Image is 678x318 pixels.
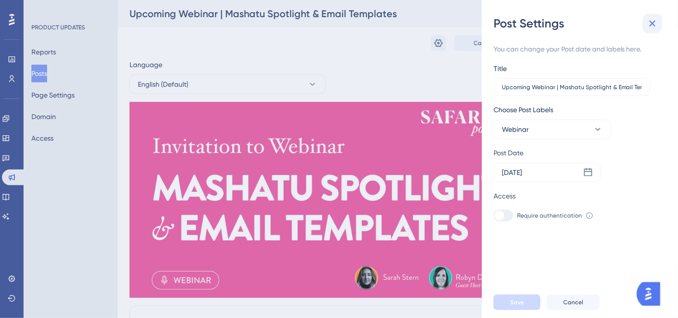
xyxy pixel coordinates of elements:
[494,104,553,116] span: Choose Post Labels
[510,298,524,306] span: Save
[547,294,600,310] button: Cancel
[494,120,611,139] button: Webinar
[563,298,583,306] span: Cancel
[502,167,522,178] div: [DATE]
[494,43,658,55] div: You can change your Post date and labels here.
[502,84,642,91] input: Type the value
[502,123,529,135] span: Webinar
[494,63,507,74] div: Title
[494,190,516,202] div: Access
[494,16,666,31] div: Post Settings
[494,294,541,310] button: Save
[637,279,666,309] iframe: UserGuiding AI Assistant Launcher
[494,147,653,159] div: Post Date
[517,212,582,220] span: Require authentication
